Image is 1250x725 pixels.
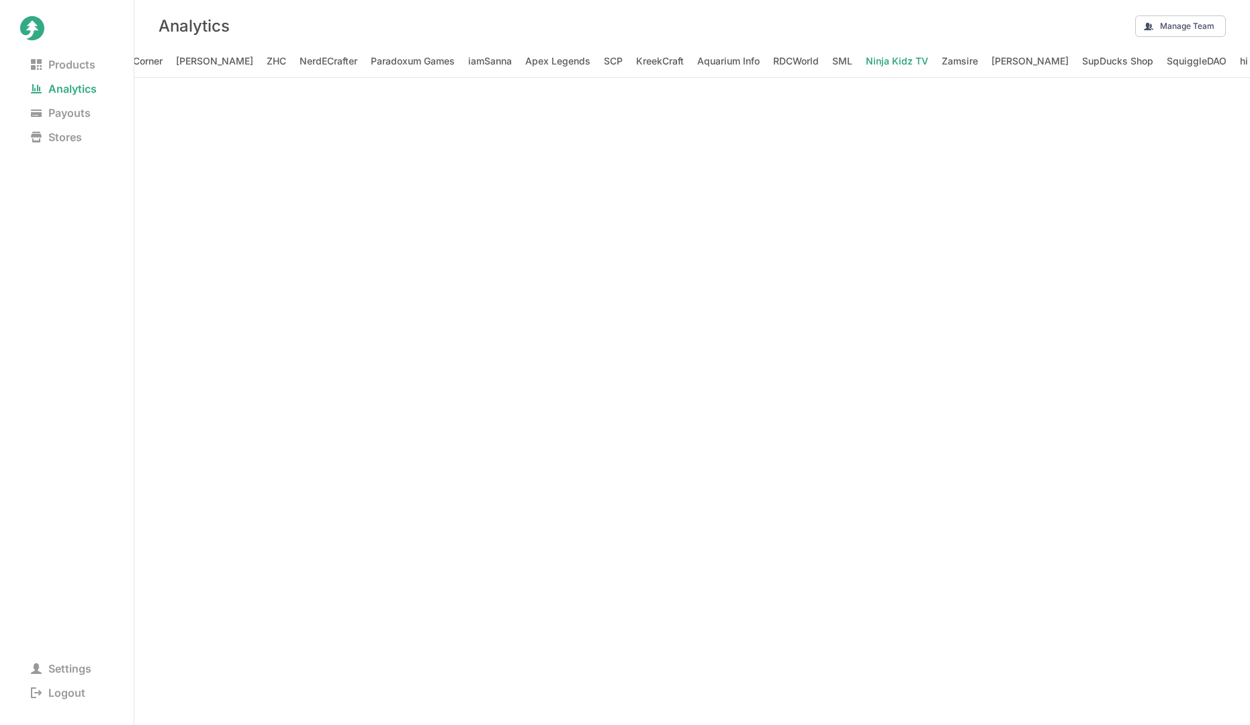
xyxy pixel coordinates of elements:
span: Stores [20,128,93,146]
span: Settings [20,659,102,678]
span: [PERSON_NAME] [176,52,253,71]
span: SquiggleDAO [1167,52,1226,71]
span: SupDucks Shop [1082,52,1153,71]
span: Analytics [20,79,107,98]
span: SCP [604,52,623,71]
span: Payouts [20,103,101,122]
span: RDCWorld [773,52,819,71]
span: ZHC [267,52,286,71]
span: Apex Legends [525,52,590,71]
span: Paradoxum Games [371,52,455,71]
span: iamSanna [468,52,512,71]
span: [PERSON_NAME] [991,52,1069,71]
button: Manage Team [1135,15,1226,37]
span: Aquarium Info [697,52,760,71]
span: Products [20,55,106,74]
span: Zamsire [942,52,978,71]
span: SML [832,52,852,71]
span: hi [1240,52,1248,71]
span: KreekCraft [636,52,684,71]
span: Ninja Kidz TV [866,52,928,71]
h3: Analytics [159,16,230,36]
span: NerdECrafter [300,52,357,71]
span: Logout [20,683,96,702]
